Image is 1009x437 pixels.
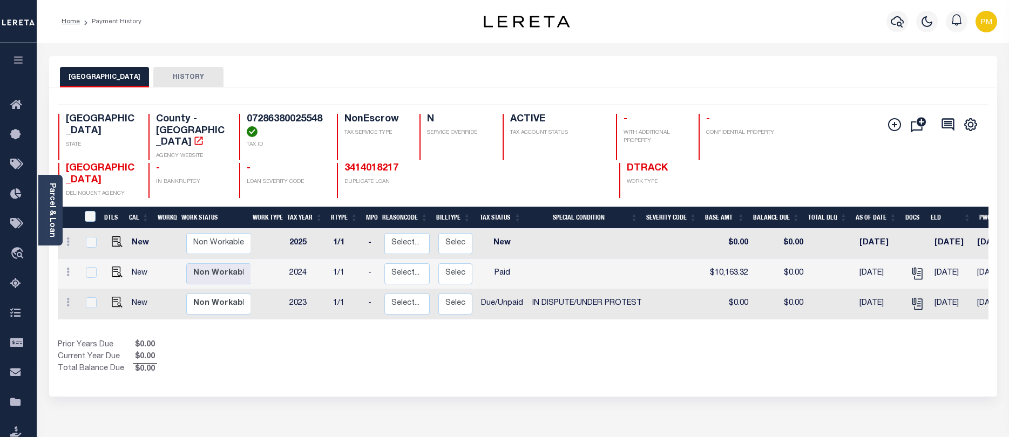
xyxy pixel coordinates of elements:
td: [DATE] [855,289,904,319]
td: New [477,229,527,259]
td: New [127,229,157,259]
th: WorkQ [153,207,177,229]
th: RType: activate to sort column ascending [327,207,362,229]
td: [DATE] [855,259,904,289]
th: &nbsp; [78,207,100,229]
td: [DATE] [930,259,973,289]
span: $0.00 [133,339,157,351]
a: Parcel & Loan [48,183,56,237]
th: Tax Year: activate to sort column ascending [283,207,327,229]
td: 2024 [285,259,329,289]
h4: ACTIVE [510,114,604,126]
img: logo-dark.svg [484,16,570,28]
p: TAX SERVICE TYPE [344,129,407,137]
td: [DATE] [930,229,973,259]
p: TAX ID [247,141,324,149]
p: CONFIDENTIAL PROPERTY [706,129,776,137]
span: - [624,114,627,124]
p: TAX ACCOUNT STATUS [510,129,604,137]
span: - [706,114,710,124]
td: $0.00 [705,229,753,259]
h4: 07286380025548 [247,114,324,137]
th: Balance Due: activate to sort column ascending [749,207,804,229]
th: Severity Code: activate to sort column ascending [642,207,701,229]
span: [GEOGRAPHIC_DATA] [66,163,134,185]
p: DUPLICATE LOAN [344,178,492,186]
td: $10,163.32 [705,259,753,289]
span: IN DISPUTE/UNDER PROTEST [532,299,642,307]
td: - [364,259,380,289]
th: Tax Status: activate to sort column ascending [475,207,525,229]
td: 2023 [285,289,329,319]
th: As of Date: activate to sort column ascending [851,207,901,229]
i: travel_explore [10,247,28,261]
td: $0.00 [753,229,808,259]
td: Prior Years Due [58,339,133,351]
td: 2025 [285,229,329,259]
th: Work Status [177,207,250,229]
a: Home [62,18,80,25]
th: Base Amt: activate to sort column ascending [701,207,749,229]
td: - [364,229,380,259]
td: 1/1 [329,259,364,289]
p: WITH ADDITIONAL PROPERTY [624,129,686,145]
p: IN BANKRUPTCY [156,178,226,186]
p: DELINQUENT AGENCY [66,190,136,198]
th: ELD: activate to sort column ascending [926,207,975,229]
p: WORK TYPE [627,178,697,186]
p: AGENCY WEBSITE [156,152,226,160]
td: Current Year Due [58,351,133,363]
td: 1/1 [329,229,364,259]
span: - [247,163,250,173]
span: DTRACK [627,163,668,173]
p: LOAN SEVERITY CODE [247,178,324,186]
h4: NonEscrow [344,114,407,126]
td: [DATE] [930,289,973,319]
span: $0.00 [133,351,157,363]
img: svg+xml;base64,PHN2ZyB4bWxucz0iaHR0cDovL3d3dy53My5vcmcvMjAwMC9zdmciIHBvaW50ZXItZXZlbnRzPSJub25lIi... [976,11,997,32]
td: New [127,259,157,289]
th: BillType: activate to sort column ascending [432,207,475,229]
th: DTLS [100,207,125,229]
td: $0.00 [705,289,753,319]
td: $0.00 [753,259,808,289]
th: MPO [362,207,378,229]
td: Due/Unpaid [477,289,527,319]
span: - [156,163,160,173]
h4: County - [GEOGRAPHIC_DATA] [156,114,226,149]
th: Total DLQ: activate to sort column ascending [804,207,851,229]
td: 1/1 [329,289,364,319]
p: SERVICE OVERRIDE [427,129,489,137]
td: Total Balance Due [58,363,133,375]
p: STATE [66,141,136,149]
th: Docs [901,207,926,229]
button: HISTORY [153,67,224,87]
th: Work Type [248,207,283,229]
td: Paid [477,259,527,289]
td: $0.00 [753,289,808,319]
td: - [364,289,380,319]
span: $0.00 [133,364,157,375]
button: [GEOGRAPHIC_DATA] [60,67,149,87]
th: ReasonCode: activate to sort column ascending [378,207,432,229]
h4: [GEOGRAPHIC_DATA] [66,114,136,137]
th: Special Condition: activate to sort column ascending [525,207,642,229]
a: 3414018217 [344,163,398,173]
td: [DATE] [855,229,904,259]
td: New [127,289,157,319]
h4: N [427,114,489,126]
th: &nbsp;&nbsp;&nbsp;&nbsp;&nbsp;&nbsp;&nbsp;&nbsp;&nbsp;&nbsp; [58,207,78,229]
li: Payment History [80,17,141,26]
th: CAL: activate to sort column ascending [125,207,153,229]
